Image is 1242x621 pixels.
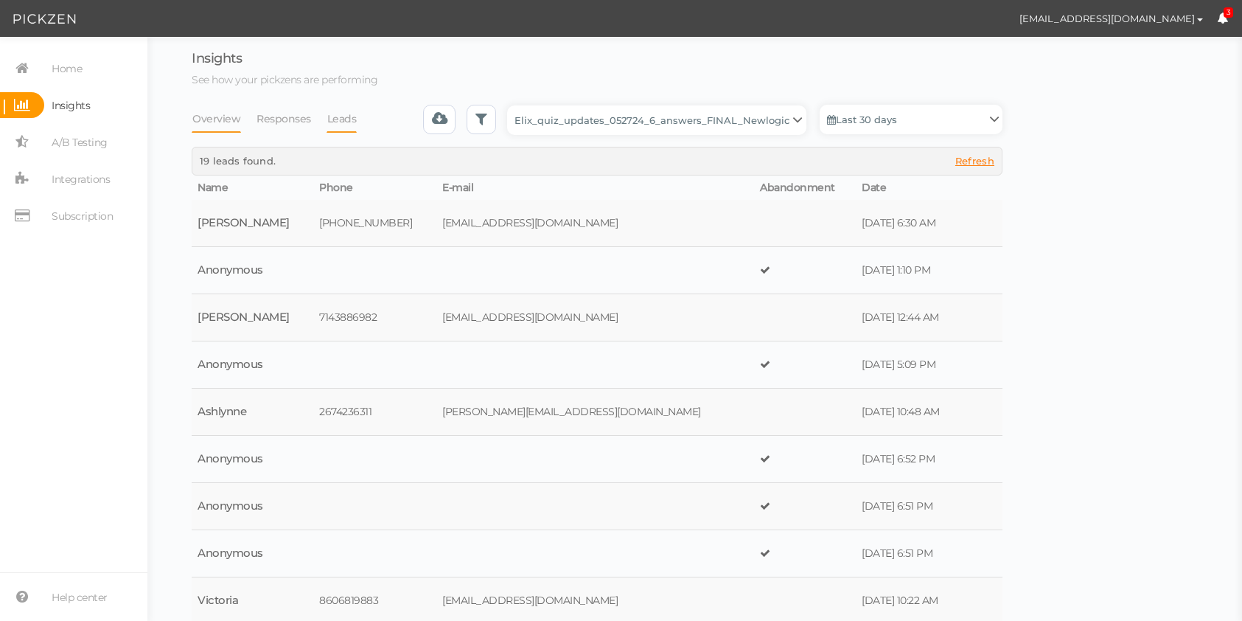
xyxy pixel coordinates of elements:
td: Anonymous [192,341,313,389]
tr: [PERSON_NAME] [PHONE_NUMBER] [EMAIL_ADDRESS][DOMAIN_NAME] [DATE] 6:30 AM [192,200,1002,247]
td: [DATE] 6:30 AM [856,200,961,247]
img: cd8312e7a6b0c0157f3589280924bf3e [980,6,1005,32]
td: [DATE] 6:51 PM [856,530,961,577]
span: [EMAIL_ADDRESS][DOMAIN_NAME] [1019,13,1195,24]
td: Anonymous [192,247,313,294]
span: Refresh [955,155,994,167]
tr: [PERSON_NAME] 7143886982 [EMAIL_ADDRESS][DOMAIN_NAME] [DATE] 12:44 AM [192,294,1002,341]
button: [EMAIL_ADDRESS][DOMAIN_NAME] [1005,6,1217,31]
td: [DATE] 5:09 PM [856,341,961,389]
td: [DATE] 12:44 AM [856,294,961,341]
span: Insights [52,94,90,117]
span: 3 [1224,7,1234,18]
a: Leads [327,105,357,133]
span: Integrations [52,167,110,191]
span: Phone [319,181,353,194]
td: Anonymous [192,483,313,530]
a: Responses [256,105,312,133]
td: [DATE] 6:52 PM [856,436,961,483]
span: See how your pickzens are performing [192,73,377,86]
tr: Anonymous [DATE] 6:52 PM [192,436,1002,483]
td: 2674236311 [313,389,436,436]
span: A/B Testing [52,131,108,154]
td: [PERSON_NAME][EMAIL_ADDRESS][DOMAIN_NAME] [436,389,754,436]
td: [PERSON_NAME] [192,200,313,247]
td: 7143886982 [313,294,436,341]
td: [DATE] 6:51 PM [856,483,961,530]
span: Abandonment [760,181,835,194]
span: Help center [52,586,108,609]
td: [EMAIL_ADDRESS][DOMAIN_NAME] [436,200,754,247]
tr: Anonymous [DATE] 6:51 PM [192,530,1002,577]
td: [DATE] 1:10 PM [856,247,961,294]
tr: Anonymous [DATE] 5:09 PM [192,341,1002,389]
tr: Ashlynne 2674236311 [PERSON_NAME][EMAIL_ADDRESS][DOMAIN_NAME] [DATE] 10:48 AM [192,389,1002,436]
span: Home [52,57,82,80]
span: Name [198,181,228,194]
a: Overview [192,105,241,133]
tr: Anonymous [DATE] 6:51 PM [192,483,1002,530]
tr: Anonymous [DATE] 1:10 PM [192,247,1002,294]
li: Leads [327,105,372,133]
li: Overview [192,105,256,133]
td: [PERSON_NAME] [192,294,313,341]
td: [DATE] 10:48 AM [856,389,961,436]
span: Date [862,181,886,194]
img: Pickzen logo [13,10,76,28]
span: 19 leads found. [200,155,276,167]
td: [PHONE_NUMBER] [313,200,436,247]
li: Responses [256,105,327,133]
td: Anonymous [192,436,313,483]
td: Ashlynne [192,389,313,436]
a: Last 30 days [820,105,1002,134]
span: E-mail [442,181,473,194]
td: Anonymous [192,530,313,577]
span: Subscription [52,204,113,228]
td: [EMAIL_ADDRESS][DOMAIN_NAME] [436,294,754,341]
span: Insights [192,50,242,66]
